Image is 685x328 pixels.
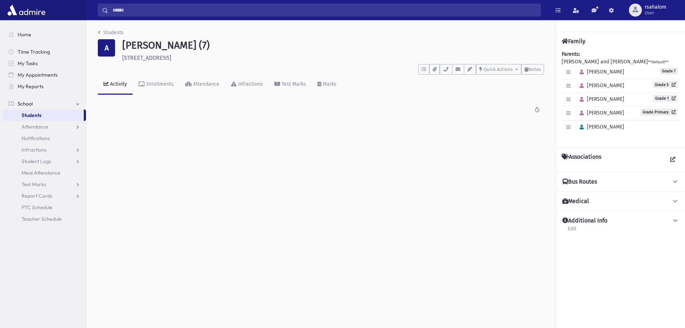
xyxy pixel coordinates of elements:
[640,108,678,116] a: Grade Primary
[22,170,60,176] span: Meal Attendance
[562,50,679,141] div: [PERSON_NAME] and [PERSON_NAME]
[3,132,86,144] a: Notifications
[122,39,544,51] h1: [PERSON_NAME] (7)
[22,147,46,153] span: Infractions
[22,123,48,130] span: Attendance
[521,64,544,75] button: Notes
[576,124,624,130] span: [PERSON_NAME]
[3,213,86,225] a: Teacher Schedule
[122,54,544,61] h6: [STREET_ADDRESS]
[22,181,46,188] span: Test Marks
[321,81,337,87] div: Marks
[18,100,33,107] span: School
[3,202,86,213] a: PTC Schedule
[22,204,52,211] span: PTC Schedule
[653,95,678,102] a: Grade 1
[3,179,86,190] a: Test Marks
[22,216,62,222] span: Teacher Schedule
[666,153,679,166] a: View all Associations
[653,81,678,88] a: Grade 5
[3,46,86,58] a: Time Tracking
[576,69,624,75] span: [PERSON_NAME]
[18,49,50,55] span: Time Tracking
[22,112,41,118] span: Students
[576,96,624,102] span: [PERSON_NAME]
[3,144,86,156] a: Infractions
[145,81,174,87] div: Enrollments
[269,75,312,95] a: Test Marks
[312,75,342,95] a: Marks
[562,217,607,225] h4: Additional Info
[3,190,86,202] a: Report Cards
[562,178,679,186] button: Bus Routes
[562,217,679,225] button: Additional Info
[280,81,306,87] div: Test Marks
[3,98,86,109] a: School
[98,30,124,36] a: Students
[645,4,666,10] span: rsahalom
[562,178,597,186] h4: Bus Routes
[3,156,86,167] a: Student Logs
[98,29,124,39] nav: breadcrumb
[476,64,521,75] button: Quick Actions
[484,67,513,72] span: Quick Actions
[3,167,86,179] a: Meal Attendance
[567,225,577,238] a: Edit
[225,75,269,95] a: Infractions
[660,68,678,75] span: Grade 7
[192,81,219,87] div: Attendance
[3,109,84,121] a: Students
[133,75,179,95] a: Enrollments
[3,81,86,92] a: My Reports
[179,75,225,95] a: Attendance
[576,110,624,116] span: [PERSON_NAME]
[3,69,86,81] a: My Appointments
[22,193,52,199] span: Report Cards
[3,121,86,132] a: Attendance
[6,3,47,17] img: AdmirePro
[562,198,589,205] h4: Medical
[576,82,624,89] span: [PERSON_NAME]
[18,72,58,78] span: My Appointments
[18,31,31,38] span: Home
[562,51,580,57] b: Parents:
[18,60,38,67] span: My Tasks
[109,81,127,87] div: Activity
[562,198,679,205] button: Medical
[528,67,541,72] span: Notes
[3,29,86,40] a: Home
[562,38,585,45] h4: Family
[22,135,50,141] span: Notifications
[98,75,133,95] a: Activity
[3,58,86,69] a: My Tasks
[108,4,540,17] input: Search
[562,153,601,166] h4: Associations
[22,158,51,165] span: Student Logs
[18,83,44,90] span: My Reports
[237,81,263,87] div: Infractions
[98,39,115,57] div: A
[645,10,666,16] span: User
